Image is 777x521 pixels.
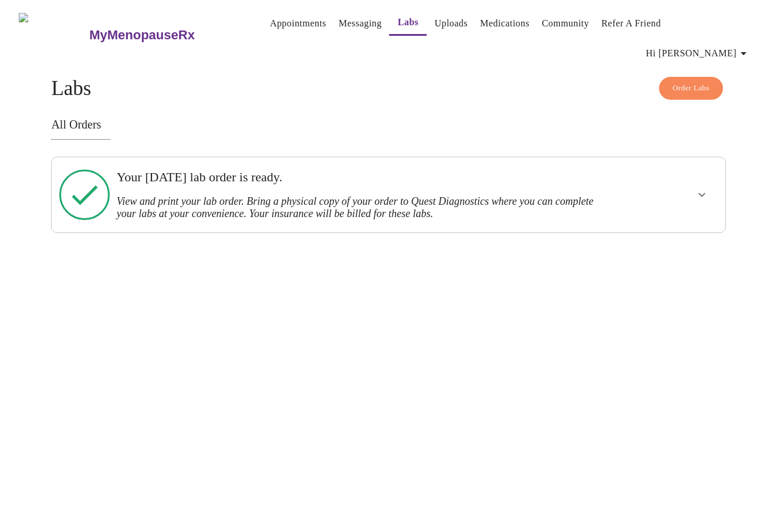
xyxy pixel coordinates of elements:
[270,15,326,32] a: Appointments
[19,13,88,57] img: MyMenopauseRx Logo
[398,14,419,31] a: Labs
[537,12,594,35] button: Community
[51,118,725,131] h3: All Orders
[480,15,529,32] a: Medications
[542,15,589,32] a: Community
[430,12,472,35] button: Uploads
[265,12,331,35] button: Appointments
[89,28,195,43] h3: MyMenopauseRx
[646,45,751,62] span: Hi [PERSON_NAME]
[434,15,468,32] a: Uploads
[117,195,596,220] h3: View and print your lab order. Bring a physical copy of your order to Quest Diagnostics where you...
[51,77,725,100] h4: Labs
[602,15,661,32] a: Refer a Friend
[389,11,427,36] button: Labs
[688,181,716,209] button: show more
[475,12,534,35] button: Medications
[339,15,381,32] a: Messaging
[673,82,710,95] span: Order Labs
[597,12,666,35] button: Refer a Friend
[117,170,596,185] h3: Your [DATE] lab order is ready.
[659,77,723,100] button: Order Labs
[641,42,755,65] button: Hi [PERSON_NAME]
[88,15,242,56] a: MyMenopauseRx
[334,12,386,35] button: Messaging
